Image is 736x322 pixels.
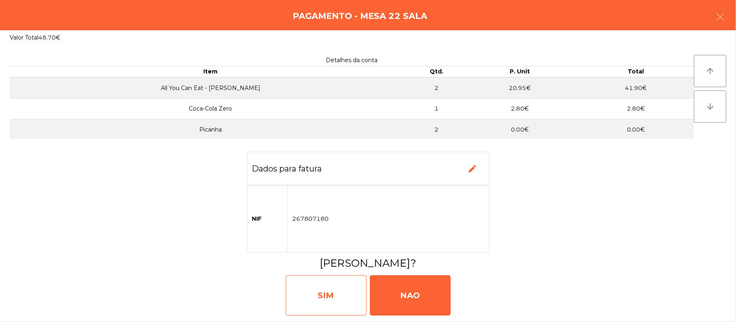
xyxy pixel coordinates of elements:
[38,34,60,41] span: 48.70€
[293,10,427,22] h4: Pagamento - Mesa 22 Sala
[578,119,694,140] td: 0.00€
[578,98,694,119] td: 2.80€
[462,119,578,140] td: 0.00€
[462,66,578,77] th: P. Unit
[286,275,367,316] div: SIM
[411,119,462,140] td: 2
[468,164,477,174] span: edit
[10,34,38,41] span: Valor Total
[10,77,411,98] td: All You Can Eat - [PERSON_NAME]
[9,256,727,270] h3: [PERSON_NAME]?
[252,163,322,174] h3: Dados para fatura
[326,56,378,64] span: Detalhes da conta
[287,185,489,253] td: 267807180
[462,77,578,98] td: 20.95€
[247,185,287,253] td: NIF
[578,77,694,98] td: 41.90€
[411,66,462,77] th: Qtd.
[411,77,462,98] td: 2
[694,90,726,123] button: arrow_downward
[694,55,726,87] button: arrow_upward
[705,66,715,76] i: arrow_upward
[462,98,578,119] td: 2.80€
[10,66,411,77] th: Item
[370,275,451,316] div: NAO
[10,119,411,140] td: Picanha
[461,157,484,180] button: edit
[10,98,411,119] td: Coca-Cola Zero
[578,66,694,77] th: Total
[705,102,715,111] i: arrow_downward
[411,98,462,119] td: 1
